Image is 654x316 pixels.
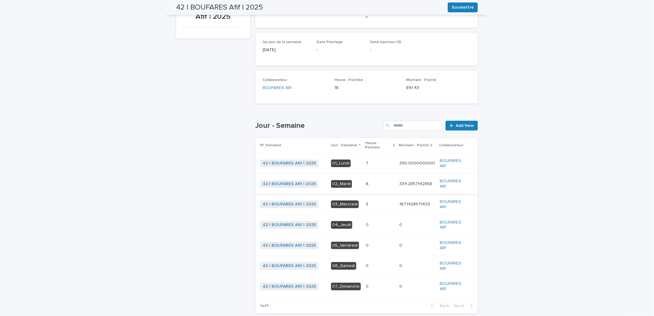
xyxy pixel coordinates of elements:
[366,221,370,228] p: 0
[263,202,316,207] a: 42 | BOUFARES Afif | 2025
[255,121,381,130] h1: Jour - Semaine
[399,262,403,269] p: 0
[440,179,468,189] a: BOUFARES Afif
[331,180,352,188] div: 02_Mardi
[263,243,316,248] a: 42 | BOUFARES Afif | 2025
[426,303,452,309] button: Back
[446,121,478,131] a: Add New
[255,276,478,297] tr: 42 | BOUFARES Afif | 2025 07_Dimanche00 00 BOUFARES Afif
[366,242,370,248] p: 0
[366,180,370,187] p: 6
[448,2,478,12] button: Soumettre
[399,242,403,248] p: 0
[260,142,281,149] p: N° Semaine
[263,263,316,269] a: 42 | BOUFARES Afif | 2025
[263,85,292,91] a: BOUFARES Afif
[454,304,468,308] span: Next
[370,40,402,44] span: Date Injection CR
[439,142,463,149] p: Collaborateur
[440,261,468,271] a: BOUFARES Afif
[263,284,316,289] a: 42 | BOUFARES Afif | 2025
[456,124,474,128] span: Add New
[440,199,468,210] a: BOUFARES Afif
[365,140,392,151] p: Heure - Pointée
[334,85,399,91] p: 16
[399,221,403,228] p: 0
[436,304,449,308] span: Back
[334,78,363,82] span: Heure - Pointée
[406,78,436,82] span: Montant - Pointé
[255,235,478,256] tr: 42 | BOUFARES Afif | 2025 05_Vendredi00 00 BOUFARES Afif
[255,194,478,215] tr: 42 | BOUFARES Afif | 2025 03_Mercredi33 167.1428571429167.1428571429 BOUFARES Afif
[263,78,287,82] span: Collaborateur
[176,3,263,12] h2: 42 | BOUFARES Afif | 2025
[440,240,468,251] a: BOUFARES Afif
[255,298,273,314] p: 1 of 1
[406,85,470,91] p: 891.43
[440,220,468,230] a: BOUFARES Afif
[370,47,417,53] p: -
[452,4,474,10] span: Soumettre
[452,303,478,309] button: Next
[263,47,309,53] p: [DATE]
[331,221,352,229] div: 04_Jeudi
[330,142,357,149] p: Jour - Semaine
[331,201,359,208] div: 03_Mercredi
[263,13,470,20] p: -
[399,142,429,149] p: Montant - Pointé
[263,181,316,187] a: 42 | BOUFARES Afif | 2025
[331,262,356,270] div: 06_Samedi
[255,215,478,235] tr: 42 | BOUFARES Afif | 2025 04_Jeudi00 00 BOUFARES Afif
[399,283,403,289] p: 0
[263,222,316,228] a: 42 | BOUFARES Afif | 2025
[317,47,363,53] p: -
[366,201,369,207] p: 3
[331,283,361,290] div: 07_Dimanche
[383,121,442,131] input: Search
[366,160,369,166] p: 7
[331,160,351,167] div: 01_Lundi
[366,262,370,269] p: 0
[255,153,478,174] tr: 42 | BOUFARES Afif | 2025 01_Lundi77 390.0000000001390.0000000001 BOUFARES Afif
[263,161,316,166] a: 42 | BOUFARES Afif | 2025
[440,281,468,292] a: BOUFARES Afif
[255,256,478,276] tr: 42 | BOUFARES Afif | 2025 06_Samedi00 00 BOUFARES Afif
[331,242,359,249] div: 05_Vendredi
[366,283,370,289] p: 0
[263,40,301,44] span: 1er jour de la semaine
[399,180,433,187] p: 334.2857142858
[399,160,436,166] p: 390.0000000001
[317,40,343,44] span: Date Pointage
[440,158,468,169] a: BOUFARES Afif
[399,201,431,207] p: 167.1428571429
[255,174,478,194] tr: 42 | BOUFARES Afif | 2025 02_Mardi66 334.2857142858334.2857142858 BOUFARES Afif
